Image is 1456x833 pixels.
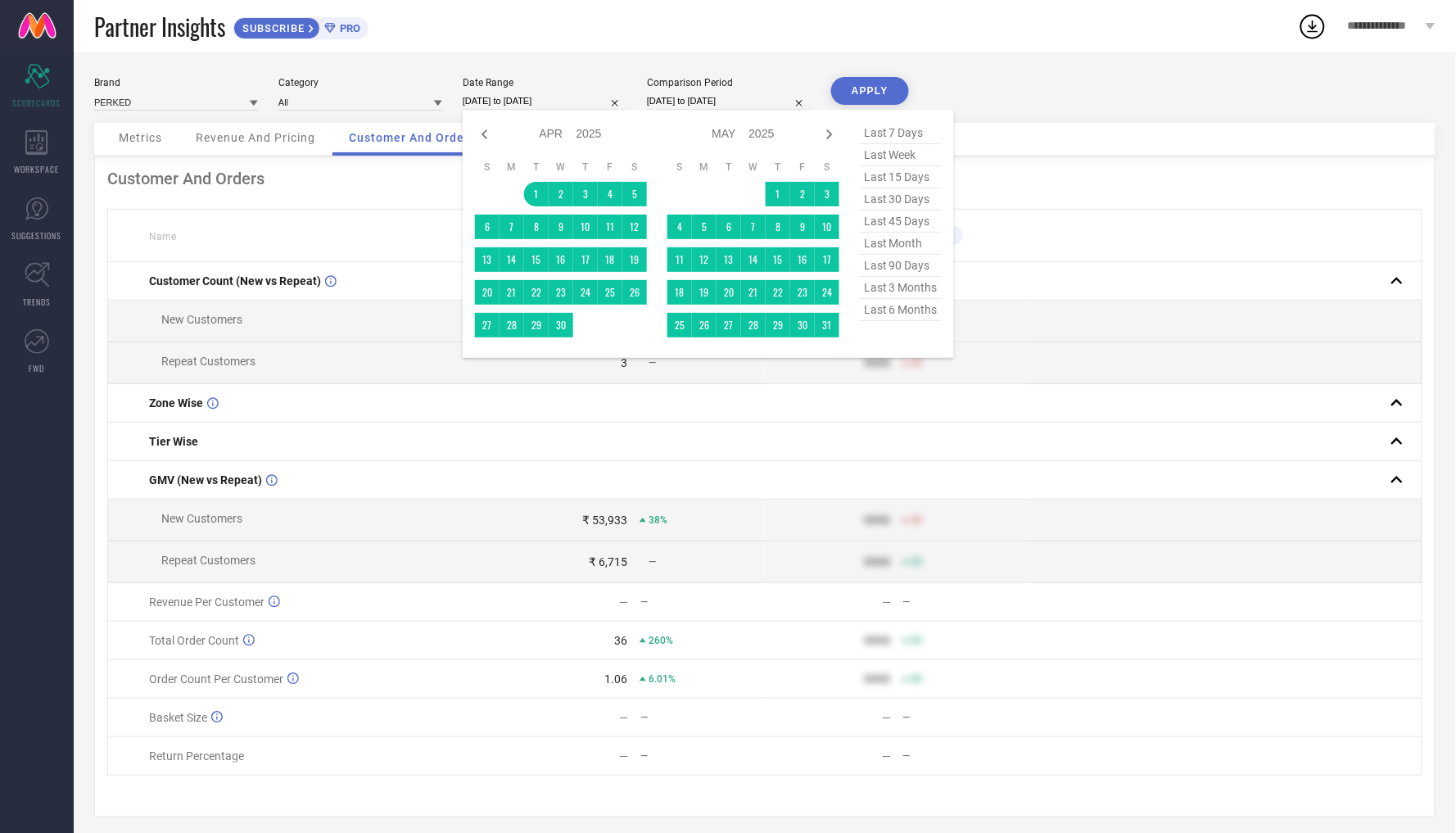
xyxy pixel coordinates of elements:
[475,280,500,305] td: Sun Apr 20 2025
[619,749,628,763] div: —
[524,161,549,174] th: Tuesday
[15,163,60,175] span: WORKSPACE
[500,313,524,337] td: Mon Apr 28 2025
[161,355,255,368] span: Repeat Customers
[860,277,942,299] span: last 3 months
[766,215,790,239] td: Thu May 08 2025
[524,182,549,206] td: Tue Apr 01 2025
[549,280,573,305] td: Wed Apr 23 2025
[667,280,692,305] td: Sun May 18 2025
[349,131,476,144] span: Customer And Orders
[815,313,839,337] td: Sat May 31 2025
[790,215,815,239] td: Fri May 09 2025
[647,93,811,110] input: Select comparison period
[149,435,198,448] span: Tier Wise
[582,514,627,527] div: ₹ 53,933
[692,247,717,272] td: Mon May 12 2025
[598,280,622,305] td: Fri Apr 25 2025
[463,93,626,110] input: Select date range
[500,161,524,174] th: Monday
[524,215,549,239] td: Tue Apr 08 2025
[882,595,891,609] div: —
[864,356,890,369] div: 9999
[475,124,495,144] div: Previous month
[29,362,45,374] span: FWD
[911,673,923,685] span: 50
[640,750,764,762] div: —
[692,313,717,337] td: Mon May 26 2025
[598,215,622,239] td: Fri Apr 11 2025
[692,161,717,174] th: Monday
[717,247,741,272] td: Tue May 13 2025
[149,274,321,287] span: Customer Count (New vs Repeat)
[911,514,923,526] span: 50
[667,313,692,337] td: Sun May 25 2025
[336,22,360,34] span: PRO
[549,247,573,272] td: Wed Apr 16 2025
[903,750,1027,762] div: —
[94,10,225,43] span: Partner Insights
[815,280,839,305] td: Sat May 24 2025
[500,215,524,239] td: Mon Apr 07 2025
[233,13,369,39] a: SUBSCRIBEPRO
[766,161,790,174] th: Thursday
[161,512,242,525] span: New Customers
[717,280,741,305] td: Tue May 20 2025
[149,711,207,724] span: Basket Size
[741,247,766,272] td: Wed May 14 2025
[741,280,766,305] td: Wed May 21 2025
[500,280,524,305] td: Mon Apr 21 2025
[766,247,790,272] td: Thu May 15 2025
[94,77,258,88] div: Brand
[790,182,815,206] td: Fri May 02 2025
[524,280,549,305] td: Tue Apr 22 2025
[107,169,1422,188] div: Customer And Orders
[864,672,890,686] div: 9999
[475,247,500,272] td: Sun Apr 13 2025
[864,555,890,568] div: 9999
[911,635,923,646] span: 50
[766,313,790,337] td: Thu May 29 2025
[149,749,244,763] span: Return Percentage
[741,161,766,174] th: Wednesday
[23,296,51,308] span: TRENDS
[717,215,741,239] td: Tue May 06 2025
[598,182,622,206] td: Fri Apr 04 2025
[573,161,598,174] th: Thursday
[500,247,524,272] td: Mon Apr 14 2025
[573,182,598,206] td: Thu Apr 03 2025
[790,280,815,305] td: Fri May 23 2025
[820,124,839,144] div: Next month
[13,97,61,109] span: SCORECARDS
[119,131,162,144] span: Metrics
[692,280,717,305] td: Mon May 19 2025
[640,712,764,723] div: —
[619,711,628,724] div: —
[882,749,891,763] div: —
[549,313,573,337] td: Wed Apr 30 2025
[622,161,647,174] th: Saturday
[667,215,692,239] td: Sun May 04 2025
[649,635,673,646] span: 260%
[831,77,909,105] button: APPLY
[278,77,442,88] div: Category
[549,215,573,239] td: Wed Apr 09 2025
[161,554,255,567] span: Repeat Customers
[864,514,890,527] div: 9999
[475,215,500,239] td: Sun Apr 06 2025
[649,556,656,568] span: —
[589,555,627,568] div: ₹ 6,715
[815,161,839,174] th: Saturday
[463,77,626,88] div: Date Range
[475,313,500,337] td: Sun Apr 27 2025
[692,215,717,239] td: Mon May 05 2025
[717,313,741,337] td: Tue May 27 2025
[860,166,942,188] span: last 15 days
[903,712,1027,723] div: —
[741,313,766,337] td: Wed May 28 2025
[790,313,815,337] td: Fri May 30 2025
[911,556,923,568] span: 50
[717,161,741,174] th: Tuesday
[549,161,573,174] th: Wednesday
[815,215,839,239] td: Sat May 10 2025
